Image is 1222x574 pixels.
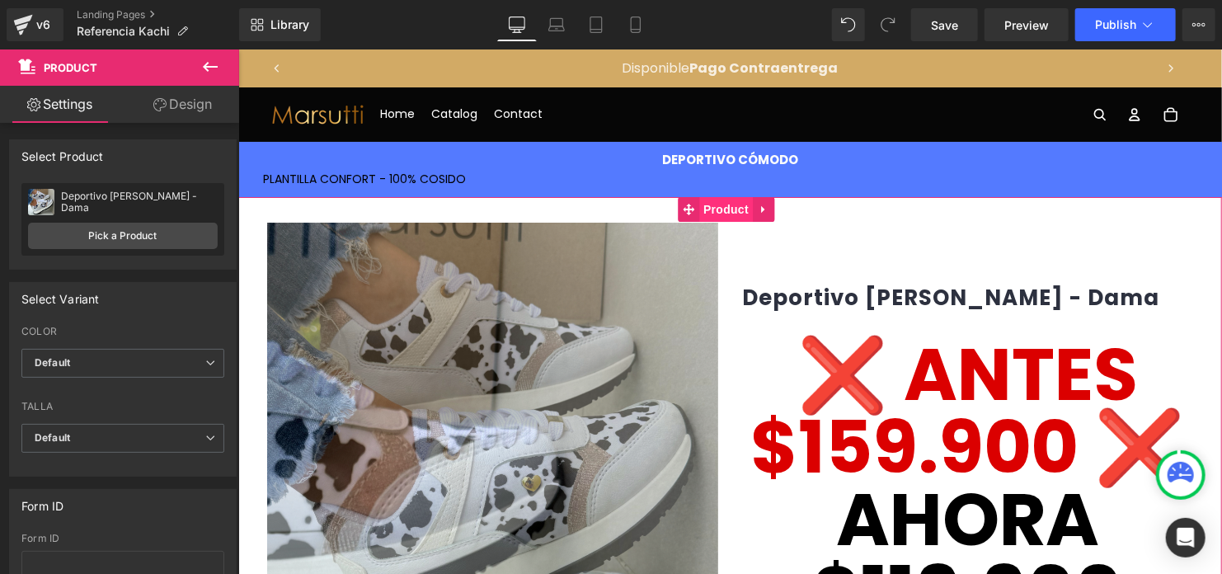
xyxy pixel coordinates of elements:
[28,223,218,249] a: Pick a Product
[985,8,1069,41] a: Preview
[21,326,224,342] label: COLOR
[270,17,309,32] span: Library
[844,47,880,83] button: Abrir búsqueda
[25,120,959,139] p: PLANTILLA CONFORT - 100% COSIDO
[872,8,905,41] button: Redo
[33,14,54,35] div: v6
[212,12,773,26] p: Disponible
[142,55,176,74] span: Home
[515,148,536,172] a: Expand / Collapse
[77,8,239,21] a: Landing Pages
[1095,18,1136,31] span: Publish
[424,101,560,119] strong: DEPORTIVO CÓMODO
[21,401,224,417] label: TALLA
[61,191,218,214] div: Deportivo [PERSON_NAME] - Dama
[28,189,54,215] img: pImage
[21,283,100,306] div: Select Variant
[1182,8,1215,41] button: More
[616,8,656,41] a: Mobile
[193,47,239,83] a: Catalog
[21,1,57,37] button: Diapositiva anterior
[21,533,224,544] div: Form ID
[193,55,239,74] span: Catalog
[256,47,304,83] a: Contact
[497,8,537,41] a: Desktop
[44,61,97,74] span: Product
[452,9,600,28] strong: Pago Contraentrega
[505,235,922,263] a: Deportivo [PERSON_NAME] - Dama
[7,8,63,41] a: v6
[256,55,304,74] span: Contact
[914,1,951,37] button: Siguiente diapositiva
[239,8,321,41] a: New Library
[142,47,176,83] a: Home
[931,16,958,34] span: Save
[914,47,951,83] button: Abrir carrito Total de artículos en el carrito: 0
[77,25,170,38] span: Referencia Kachi
[878,47,914,83] summary: Abrir menú de cuenta
[35,431,70,444] b: Default
[1166,518,1206,558] div: Open Intercom Messenger
[21,140,104,163] div: Select Product
[21,490,63,513] div: Form ID
[537,8,576,41] a: Laptop
[512,275,947,449] span: ❌ ANTES $159.900 ❌
[35,356,70,369] b: Default
[461,148,515,172] span: Product
[123,86,242,123] a: Design
[832,8,865,41] button: Undo
[1004,16,1049,34] span: Preview
[1075,8,1176,41] button: Publish
[576,8,616,41] a: Tablet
